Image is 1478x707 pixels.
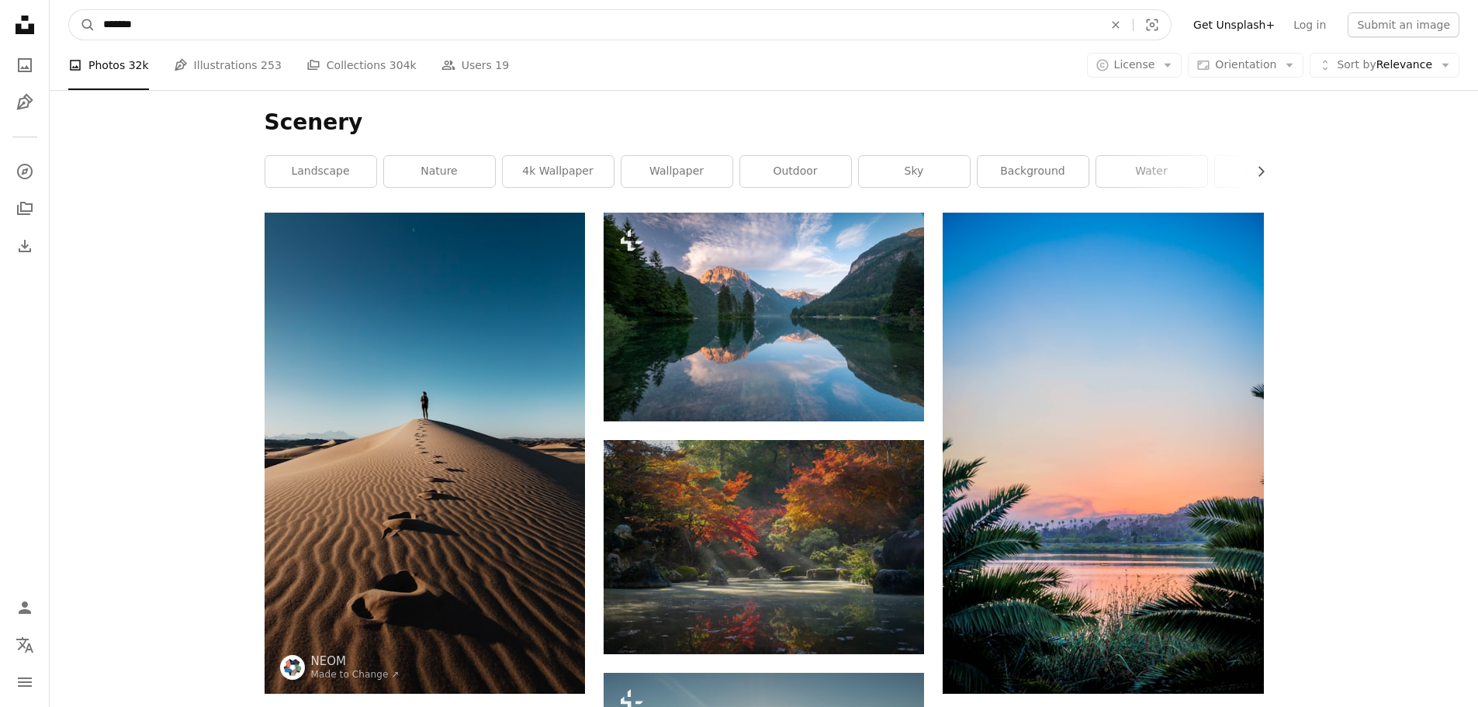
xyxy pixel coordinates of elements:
[1134,10,1171,40] button: Visual search
[9,193,40,224] a: Collections
[503,156,614,187] a: 4k wallpaper
[265,156,376,187] a: landscape
[978,156,1089,187] a: background
[69,10,95,40] button: Search Unsplash
[265,445,585,459] a: a person standing on top of a sand dune
[1114,58,1155,71] span: License
[265,213,585,694] img: a person standing on top of a sand dune
[604,539,924,553] a: red and green trees beside river during daytime
[441,40,510,90] a: Users 19
[1184,12,1284,37] a: Get Unsplash+
[1337,58,1376,71] span: Sort by
[311,669,400,680] a: Made to Change ↗
[9,629,40,660] button: Language
[604,440,924,654] img: red and green trees beside river during daytime
[68,9,1172,40] form: Find visuals sitewide
[943,445,1263,459] a: palm tree leaf near at body of water
[621,156,732,187] a: wallpaper
[384,156,495,187] a: nature
[859,156,970,187] a: sky
[1096,156,1207,187] a: water
[604,310,924,324] a: a lake surrounded by mountains and trees under a cloudy sky
[389,57,417,74] span: 304k
[9,87,40,118] a: Illustrations
[9,156,40,187] a: Explore
[9,667,40,698] button: Menu
[9,50,40,81] a: Photos
[943,213,1263,694] img: palm tree leaf near at body of water
[306,40,417,90] a: Collections 304k
[174,40,282,90] a: Illustrations 253
[1310,53,1459,78] button: Sort byRelevance
[311,653,400,669] a: NEOM
[265,109,1264,137] h1: Scenery
[1087,53,1182,78] button: License
[261,57,282,74] span: 253
[604,213,924,421] img: a lake surrounded by mountains and trees under a cloudy sky
[495,57,509,74] span: 19
[1284,12,1335,37] a: Log in
[1099,10,1133,40] button: Clear
[1215,58,1276,71] span: Orientation
[9,230,40,262] a: Download History
[9,592,40,623] a: Log in / Sign up
[740,156,851,187] a: outdoor
[1247,156,1264,187] button: scroll list to the right
[1348,12,1459,37] button: Submit an image
[280,655,305,680] img: Go to NEOM's profile
[9,9,40,43] a: Home — Unsplash
[1215,156,1326,187] a: mountain
[1188,53,1303,78] button: Orientation
[1337,57,1432,73] span: Relevance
